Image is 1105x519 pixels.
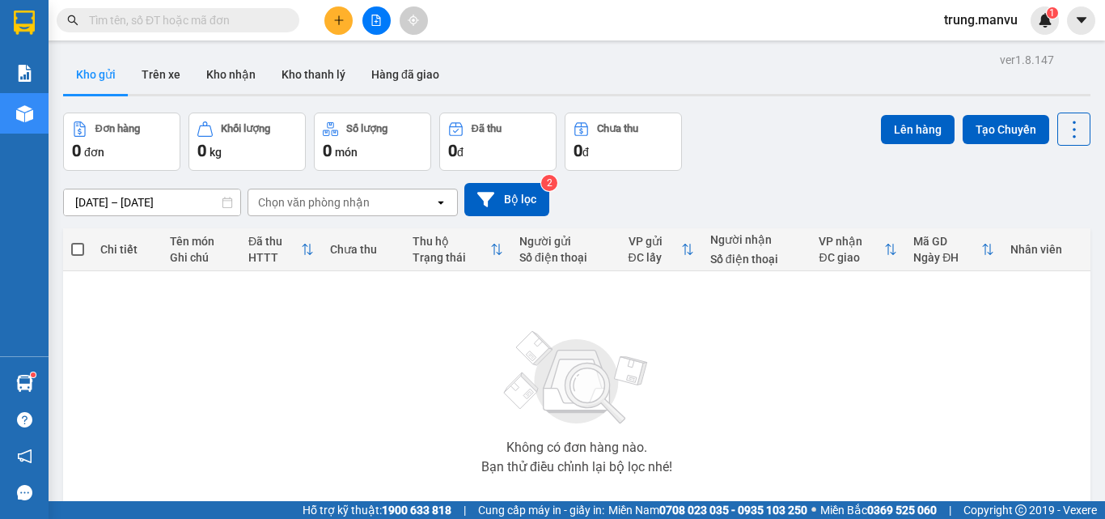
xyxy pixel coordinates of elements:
[629,251,681,264] div: ĐC lấy
[905,228,1002,271] th: Toggle SortBy
[1074,13,1089,28] span: caret-down
[819,251,884,264] div: ĐC giao
[248,235,301,248] div: Đã thu
[582,146,589,159] span: đ
[67,15,78,26] span: search
[100,243,154,256] div: Chi tiết
[608,501,807,519] span: Miền Nam
[63,113,180,171] button: Đơn hàng0đơn
[1049,7,1055,19] span: 1
[370,15,382,26] span: file-add
[16,375,33,392] img: warehouse-icon
[448,141,457,160] span: 0
[64,189,240,215] input: Select a date range.
[1067,6,1095,35] button: caret-down
[1015,504,1027,516] span: copyright
[820,501,937,519] span: Miền Bắc
[89,11,280,29] input: Tìm tên, số ĐT hoặc mã đơn
[913,251,981,264] div: Ngày ĐH
[574,141,582,160] span: 0
[14,11,35,35] img: logo-vxr
[413,251,490,264] div: Trạng thái
[659,504,807,517] strong: 0708 023 035 - 0935 103 250
[210,146,222,159] span: kg
[193,55,269,94] button: Kho nhận
[439,113,557,171] button: Đã thu0đ
[84,146,104,159] span: đơn
[17,412,32,428] span: question-circle
[17,485,32,500] span: message
[72,141,81,160] span: 0
[324,6,353,35] button: plus
[358,55,452,94] button: Hàng đã giao
[881,115,955,144] button: Lên hàng
[963,115,1049,144] button: Tạo Chuyến
[1010,243,1082,256] div: Nhân viên
[129,55,193,94] button: Trên xe
[472,123,502,134] div: Đã thu
[496,321,658,435] img: svg+xml;base64,PHN2ZyBjbGFzcz0ibGlzdC1wbHVnX19zdmciIHhtbG5zPSJodHRwOi8vd3d3LnczLm9yZy8yMDAwL3N2Zy...
[1038,13,1052,28] img: icon-new-feature
[269,55,358,94] button: Kho thanh lý
[382,504,451,517] strong: 1900 633 818
[413,235,490,248] div: Thu hộ
[95,123,140,134] div: Đơn hàng
[400,6,428,35] button: aim
[323,141,332,160] span: 0
[31,372,36,377] sup: 1
[478,501,604,519] span: Cung cấp máy in - giấy in:
[362,6,391,35] button: file-add
[17,449,32,464] span: notification
[620,228,702,271] th: Toggle SortBy
[629,235,681,248] div: VP gửi
[330,243,396,256] div: Chưa thu
[913,235,981,248] div: Mã GD
[931,10,1031,30] span: trung.manvu
[170,235,232,248] div: Tên món
[1000,51,1054,69] div: ver 1.8.147
[335,146,358,159] span: món
[1047,7,1058,19] sup: 1
[481,461,672,474] div: Bạn thử điều chỉnh lại bộ lọc nhé!
[464,183,549,216] button: Bộ lọc
[303,501,451,519] span: Hỗ trợ kỹ thuật:
[949,501,951,519] span: |
[346,123,387,134] div: Số lượng
[197,141,206,160] span: 0
[710,233,803,246] div: Người nhận
[408,15,419,26] span: aim
[434,196,447,209] svg: open
[314,113,431,171] button: Số lượng0món
[63,55,129,94] button: Kho gửi
[819,235,884,248] div: VP nhận
[506,441,647,454] div: Không có đơn hàng nào.
[710,253,803,266] div: Số điện thoại
[565,113,682,171] button: Chưa thu0đ
[221,123,270,134] div: Khối lượng
[404,228,511,271] th: Toggle SortBy
[240,228,322,271] th: Toggle SortBy
[333,15,345,26] span: plus
[541,175,557,191] sup: 2
[867,504,937,517] strong: 0369 525 060
[16,105,33,122] img: warehouse-icon
[811,507,816,513] span: ⚪️
[811,228,905,271] th: Toggle SortBy
[519,251,612,264] div: Số điện thoại
[464,501,466,519] span: |
[170,251,232,264] div: Ghi chú
[519,235,612,248] div: Người gửi
[16,65,33,82] img: solution-icon
[188,113,306,171] button: Khối lượng0kg
[597,123,638,134] div: Chưa thu
[248,251,301,264] div: HTTT
[258,194,370,211] div: Chọn văn phòng nhận
[457,146,464,159] span: đ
